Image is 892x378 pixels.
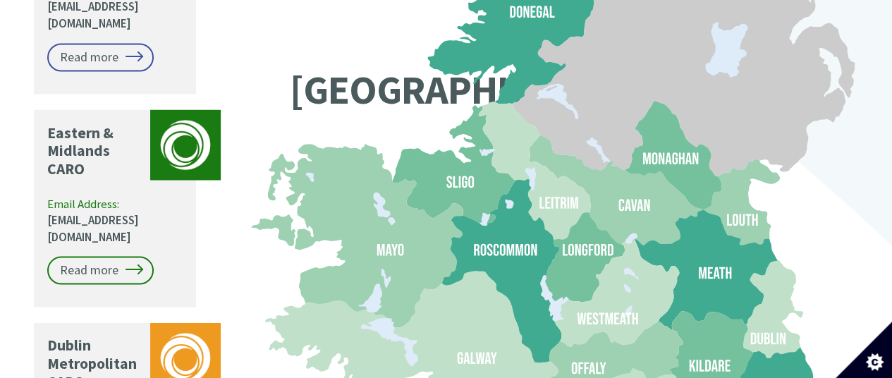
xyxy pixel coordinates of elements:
[47,212,139,244] a: [EMAIL_ADDRESS][DOMAIN_NAME]
[289,64,650,115] text: [GEOGRAPHIC_DATA]
[47,43,154,71] a: Read more
[47,195,185,245] p: Email Address:
[47,256,154,284] a: Read more
[47,123,143,178] p: Eastern & Midlands CARO
[836,322,892,378] button: Set cookie preferences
